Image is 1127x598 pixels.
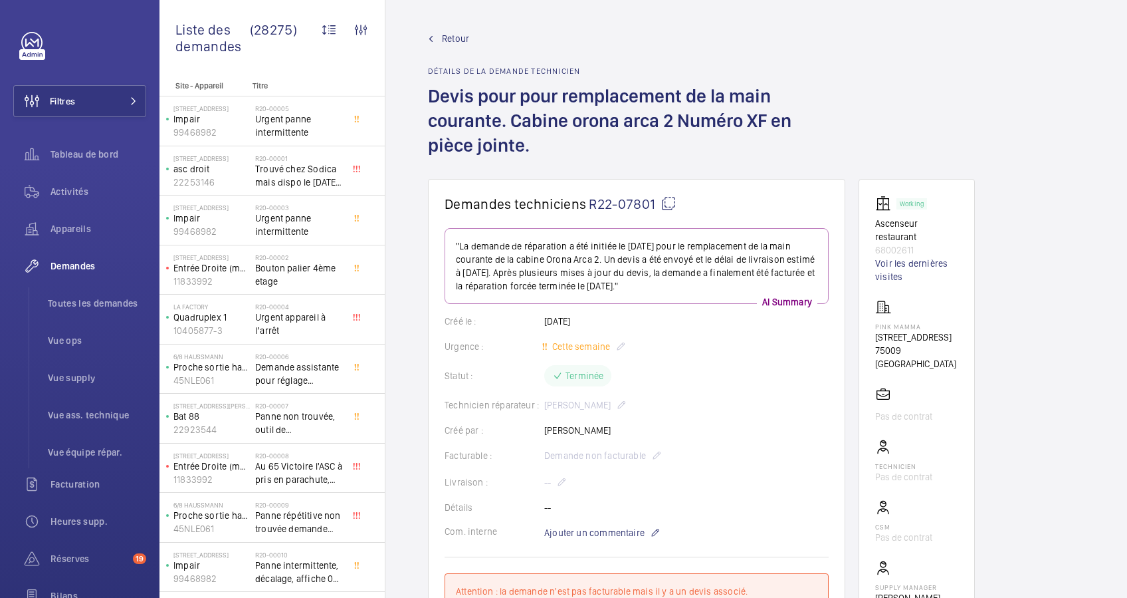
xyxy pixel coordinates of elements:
[173,522,250,535] p: 45NLE061
[875,344,958,371] p: 75009 [GEOGRAPHIC_DATA]
[255,551,343,559] h2: R20-00010
[173,473,250,486] p: 11833992
[875,257,958,283] a: Voir les dernières visites
[173,410,250,423] p: Bat 88
[442,32,469,45] span: Retour
[13,85,146,117] button: Filtres
[173,176,250,189] p: 22253146
[875,410,932,423] p: Pas de contrat
[255,452,343,460] h2: R20-00008
[255,311,343,337] span: Urgent appareil à l’arrêt
[255,212,343,238] span: Urgent panne intermittente
[875,196,896,212] img: elevator.svg
[173,361,250,374] p: Proche sortie hall Pelletier
[255,353,343,361] h2: R20-00006
[875,462,932,470] p: Technicien
[875,323,958,331] p: Pink Mamma
[173,126,250,139] p: 99468982
[253,81,340,90] p: Titre
[173,275,250,288] p: 11833992
[255,303,343,311] h2: R20-00004
[173,112,250,126] p: Impair
[51,259,146,273] span: Demandes
[875,531,932,544] p: Pas de contrat
[255,509,343,535] span: Panne répétitive non trouvée demande assistance expert technique
[51,478,146,491] span: Facturation
[173,460,250,473] p: Entrée Droite (monte-charge)
[173,253,250,261] p: [STREET_ADDRESS]
[255,559,343,585] span: Panne intermittente, décalage, affiche 0 au palier alors que l'appareil se trouve au 1er étage, c...
[173,374,250,387] p: 45NLE061
[875,243,958,257] p: 68002611
[428,84,845,179] h1: Devis pour pour remplacement de la main courante. Cabine orona arca 2 Numéro XF en pièce jointe.
[875,217,958,243] p: Ascenseur restaurant
[159,81,247,90] p: Site - Appareil
[900,202,924,206] p: Working
[757,295,817,309] p: AI Summary
[875,331,958,344] p: [STREET_ADDRESS]
[173,559,250,572] p: Impair
[875,583,958,591] p: Supply manager
[255,154,343,162] h2: R20-00001
[255,410,343,436] span: Panne non trouvée, outil de déverouillouge impératif pour le diagnostic
[48,408,146,422] span: Vue ass. technique
[48,297,146,310] span: Toutes les demandes
[173,104,250,112] p: [STREET_ADDRESS]
[255,402,343,410] h2: R20-00007
[255,361,343,387] span: Demande assistante pour réglage d'opérateurs porte cabine double accès
[456,239,817,293] p: "La demande de réparation a été initiée le [DATE] pour le remplacement de la main courante de la ...
[428,67,845,76] h2: Détails de la demande technicien
[255,501,343,509] h2: R20-00009
[173,551,250,559] p: [STREET_ADDRESS]
[48,334,146,347] span: Vue ops
[51,222,146,235] span: Appareils
[175,21,250,55] span: Liste des demandes
[255,162,343,189] span: Trouvé chez Sodica mais dispo le [DATE] [URL][DOMAIN_NAME]
[173,162,250,176] p: asc droit
[255,261,343,288] span: Bouton palier 4ème etage
[51,552,128,565] span: Réserves
[173,225,250,238] p: 99468982
[173,311,250,324] p: Quadruplex 1
[544,526,645,539] span: Ajouter un commentaire
[51,185,146,198] span: Activités
[51,515,146,528] span: Heures supp.
[255,104,343,112] h2: R20-00005
[173,353,250,361] p: 6/8 Haussmann
[48,371,146,384] span: Vue supply
[50,94,75,108] span: Filtres
[173,509,250,522] p: Proche sortie hall Pelletier
[173,212,250,225] p: Impair
[173,204,250,212] p: [STREET_ADDRESS]
[51,148,146,161] span: Tableau de bord
[875,470,932,484] p: Pas de contrat
[255,204,343,212] h2: R20-00003
[173,261,250,275] p: Entrée Droite (monte-charge)
[255,112,343,139] span: Urgent panne intermittente
[445,196,586,212] span: Demandes techniciens
[589,196,676,212] span: R22-07801
[875,523,932,531] p: CSM
[173,303,250,311] p: La Factory
[173,324,250,337] p: 10405877-3
[255,460,343,486] span: Au 65 Victoire l'ASC à pris en parachute, toutes les sécu coupé, il est au 3 ème, asc sans machin...
[173,402,250,410] p: [STREET_ADDRESS][PERSON_NAME]
[133,553,146,564] span: 19
[173,154,250,162] p: [STREET_ADDRESS]
[456,585,817,598] div: Attention : la demande n'est pas facturable mais il y a un devis associé.
[173,501,250,509] p: 6/8 Haussmann
[255,253,343,261] h2: R20-00002
[173,423,250,436] p: 22923544
[48,446,146,459] span: Vue équipe répar.
[173,572,250,585] p: 99468982
[173,452,250,460] p: [STREET_ADDRESS]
